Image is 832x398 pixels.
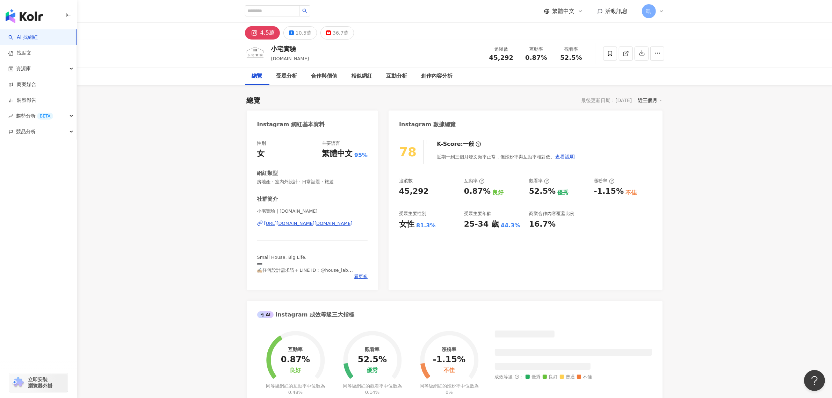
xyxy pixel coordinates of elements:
[8,34,38,41] a: searchAI 找網紅
[260,28,275,38] div: 4.5萬
[252,72,262,80] div: 總覽
[625,189,637,197] div: 不佳
[581,98,632,103] div: 最後更新日期：[DATE]
[526,375,541,380] span: 優秀
[271,56,309,61] span: [DOMAIN_NAME]
[8,50,31,57] a: 找貼文
[288,390,303,395] span: 0.48%
[560,54,582,61] span: 52.5%
[529,211,574,217] div: 商業合作內容覆蓋比例
[322,148,353,159] div: 繁體中文
[6,9,43,23] img: logo
[283,26,317,40] button: 10.5萬
[399,219,414,230] div: 女性
[16,124,36,140] span: 競品分析
[9,373,68,392] a: chrome extension立即安裝 瀏覽器外掛
[28,376,52,389] span: 立即安裝 瀏覽器外掛
[257,311,274,318] div: AI
[594,178,615,184] div: 漲粉率
[16,61,31,77] span: 資源庫
[437,150,575,164] div: 近期一到三個月發文頻率正常，但漲粉率與互動率相對低。
[446,390,453,395] span: 0%
[529,186,556,197] div: 52.5%
[365,347,379,352] div: 觀看率
[555,150,575,164] button: 查看說明
[288,347,303,352] div: 互動率
[358,355,387,365] div: 52.5%
[557,189,569,197] div: 優秀
[320,26,354,40] button: 36.7萬
[437,140,481,148] div: K-Score :
[399,121,456,128] div: Instagram 數據總覽
[257,220,368,227] a: [URL][DOMAIN_NAME][DOMAIN_NAME]
[416,222,436,229] div: 81.3%
[489,54,513,61] span: 45,292
[577,375,592,380] span: 不佳
[443,367,455,374] div: 不佳
[552,7,575,15] span: 繁體中文
[8,81,36,88] a: 商案媒合
[638,96,663,105] div: 近三個月
[281,355,310,365] div: 0.87%
[464,211,491,217] div: 受眾主要年齡
[276,72,297,80] div: 受眾分析
[8,114,13,119] span: rise
[464,219,499,230] div: 25-34 歲
[311,72,338,80] div: 合作與價值
[646,7,651,15] span: 凱
[322,140,340,147] div: 主要語言
[558,46,585,53] div: 觀看率
[488,46,515,53] div: 追蹤數
[247,95,261,105] div: 總覽
[342,383,403,396] div: 同等級網紅的觀看率中位數為
[501,222,520,229] div: 44.3%
[442,347,456,352] div: 漲粉率
[271,44,309,53] div: 小宅實驗
[594,186,624,197] div: -1.15%
[399,178,413,184] div: 追蹤數
[492,189,504,197] div: 良好
[804,370,825,391] iframe: Help Scout Beacon - Open
[354,151,368,159] span: 95%
[543,375,558,380] span: 良好
[464,178,485,184] div: 互動率
[354,273,368,280] span: 看更多
[257,311,354,319] div: Instagram 成效等級三大指標
[529,219,556,230] div: 16.7%
[367,367,378,374] div: 優秀
[365,390,379,395] span: 0.14%
[433,355,465,365] div: -1.15%
[257,208,368,214] span: 小宅實驗 | [DOMAIN_NAME]
[11,377,25,388] img: chrome extension
[419,383,480,396] div: 同等級網紅的漲粉率中位數為
[399,145,417,159] div: 78
[290,367,301,374] div: 良好
[525,54,547,61] span: 0.87%
[352,72,372,80] div: 相似網紅
[245,43,266,64] img: KOL Avatar
[257,196,278,203] div: 社群簡介
[495,375,652,380] div: 成效等級 ：
[257,179,368,185] span: 房地產 · 室內外設計 · 日常話題 · 旅遊
[421,72,453,80] div: 創作內容分析
[399,211,426,217] div: 受眾主要性別
[523,46,550,53] div: 互動率
[257,170,278,177] div: 網紅類型
[333,28,348,38] div: 36.7萬
[257,255,361,279] span: Small House, Big Life. ➖ ✍🏼任何設計需求請+ LINE ID：@house_lab 🎬 終於在新北買房了！開箱我人生中第一棟房子🏠
[529,178,550,184] div: 觀看率
[606,8,628,14] span: 活動訊息
[257,140,266,147] div: 性別
[265,383,326,396] div: 同等級網紅的互動率中位數為
[296,28,311,38] div: 10.5萬
[257,121,325,128] div: Instagram 網紅基本資料
[560,375,575,380] span: 普通
[302,8,307,13] span: search
[399,186,429,197] div: 45,292
[463,140,474,148] div: 一般
[16,108,53,124] span: 趨勢分析
[257,148,265,159] div: 女
[245,26,280,40] button: 4.5萬
[555,154,575,159] span: 查看說明
[37,113,53,120] div: BETA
